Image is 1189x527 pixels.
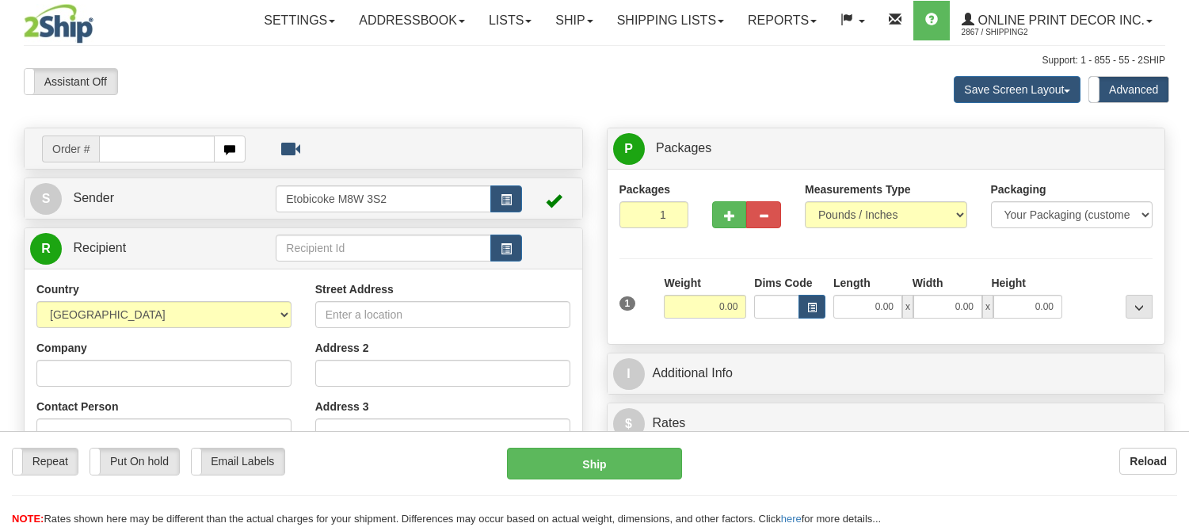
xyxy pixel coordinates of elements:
span: NOTE: [12,513,44,525]
button: Save Screen Layout [954,76,1080,103]
label: Contact Person [36,399,118,414]
label: Weight [664,275,700,291]
span: Recipient [73,241,126,254]
label: Company [36,340,87,356]
label: Put On hold [90,449,178,474]
b: Reload [1130,455,1167,468]
label: Country [36,281,79,297]
span: Sender [73,191,114,204]
img: logo2867.jpg [24,4,93,44]
label: Packaging [991,181,1046,197]
span: S [30,183,62,215]
span: Packages [656,141,711,155]
input: Enter a location [315,301,570,328]
a: here [781,513,802,525]
label: Measurements Type [805,181,911,197]
span: Online Print Decor Inc. [974,13,1145,27]
label: Email Labels [192,449,284,474]
label: Packages [619,181,671,197]
span: x [902,295,913,319]
a: Lists [477,1,543,40]
span: x [982,295,993,319]
a: S Sender [30,182,276,215]
span: $ [613,408,645,440]
label: Address 2 [315,340,369,356]
span: I [613,358,645,390]
label: Advanced [1089,77,1168,102]
label: Address 3 [315,399,369,414]
a: IAdditional Info [613,357,1160,390]
label: Assistant Off [25,69,117,94]
span: P [613,133,645,165]
div: Support: 1 - 855 - 55 - 2SHIP [24,54,1165,67]
input: Sender Id [276,185,490,212]
label: Height [991,275,1026,291]
a: $Rates [613,407,1160,440]
a: Shipping lists [605,1,736,40]
a: Reports [736,1,829,40]
span: R [30,233,62,265]
label: Repeat [13,449,78,474]
label: Street Address [315,281,394,297]
button: Ship [507,448,681,479]
div: ... [1126,295,1153,319]
span: 2867 / Shipping2 [962,25,1080,40]
input: Recipient Id [276,235,490,262]
span: 1 [619,296,636,311]
a: Ship [543,1,604,40]
a: R Recipient [30,232,249,265]
a: P Packages [613,132,1160,165]
label: Dims Code [754,275,812,291]
iframe: chat widget [1153,182,1187,344]
span: Order # [42,136,99,162]
a: Addressbook [347,1,477,40]
label: Length [833,275,871,291]
a: Online Print Decor Inc. 2867 / Shipping2 [950,1,1164,40]
a: Settings [252,1,347,40]
label: Width [913,275,943,291]
button: Reload [1119,448,1177,475]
